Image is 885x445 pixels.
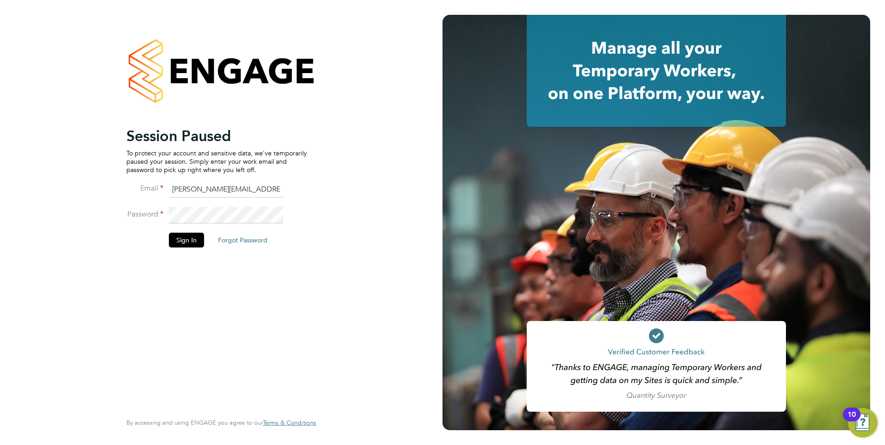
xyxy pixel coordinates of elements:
[169,181,283,198] input: Enter your work email...
[126,210,163,219] label: Password
[126,419,316,426] span: By accessing and using ENGAGE you agree to our
[263,419,316,426] a: Terms & Conditions
[848,408,878,438] button: Open Resource Center, 10 new notifications
[211,233,275,247] button: Forgot Password
[169,233,204,247] button: Sign In
[126,127,307,145] h2: Session Paused
[848,414,856,426] div: 10
[126,149,307,174] p: To protect your account and sensitive data, we've temporarily paused your session. Simply enter y...
[126,184,163,193] label: Email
